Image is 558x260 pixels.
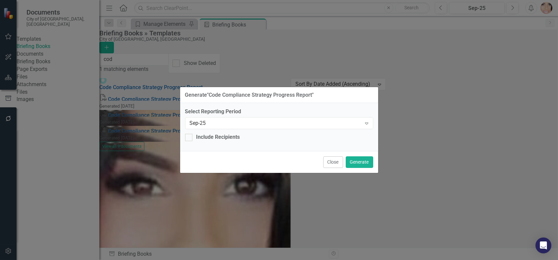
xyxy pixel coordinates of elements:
div: Sep-25 [190,120,362,127]
label: Select Reporting Period [185,108,373,116]
button: Generate [346,156,373,168]
div: Open Intercom Messenger [535,237,551,253]
button: Close [323,156,343,168]
div: Include Recipients [196,133,240,141]
div: Generate " Code Compliance Strategy Progress Report " [185,92,314,98]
